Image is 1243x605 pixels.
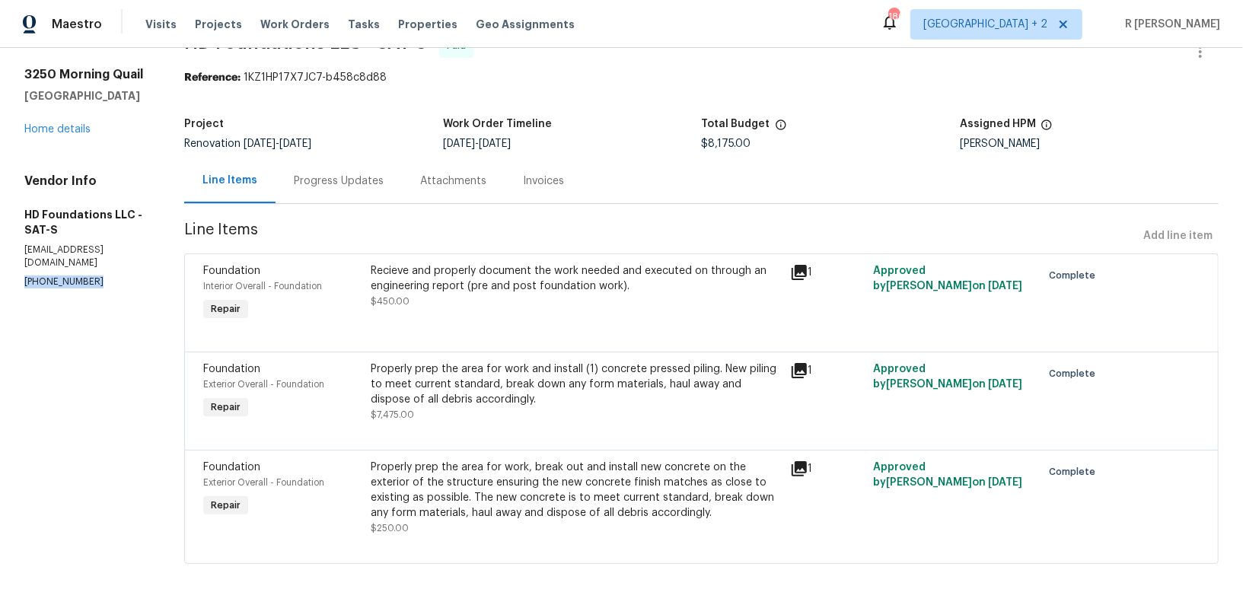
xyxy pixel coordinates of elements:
span: [DATE] [989,281,1023,291]
h5: Total Budget [702,119,770,129]
span: The hpm assigned to this work order. [1041,119,1053,139]
span: Exterior Overall - Foundation [203,380,324,389]
h5: Assigned HPM [960,119,1036,129]
span: [DATE] [443,139,475,149]
span: Foundation [203,266,260,276]
span: - [244,139,311,149]
span: Approved by [PERSON_NAME] on [874,364,1023,390]
h4: Vendor Info [24,174,148,189]
div: 1KZ1HP17X7JC7-b458c8d88 [184,70,1219,85]
div: 1 [790,361,865,380]
div: Line Items [202,173,257,188]
span: HD Foundations LLC - SAT-S [184,33,427,52]
span: Interior Overall - Foundation [203,282,322,291]
span: $8,175.00 [702,139,751,149]
span: Properties [398,17,457,32]
span: [DATE] [479,139,511,149]
span: [DATE] [279,139,311,149]
span: Repair [205,400,247,415]
span: [DATE] [989,379,1023,390]
div: Properly prep the area for work, break out and install new concrete on the exterior of the struct... [371,460,780,521]
span: [DATE] [244,139,276,149]
div: Progress Updates [294,174,384,189]
span: - [443,139,511,149]
span: Geo Assignments [476,17,575,32]
b: Reference: [184,72,241,83]
p: [PHONE_NUMBER] [24,275,148,288]
span: Projects [195,17,242,32]
span: [DATE] [989,477,1023,488]
span: Complete [1049,464,1101,479]
span: Work Orders [260,17,330,32]
div: 180 [888,9,899,24]
p: [EMAIL_ADDRESS][DOMAIN_NAME] [24,244,148,269]
span: Renovation [184,139,311,149]
h5: [GEOGRAPHIC_DATA] [24,88,148,103]
span: Repair [205,301,247,317]
span: Approved by [PERSON_NAME] on [874,266,1023,291]
span: Exterior Overall - Foundation [203,478,324,487]
span: Complete [1049,366,1101,381]
span: R [PERSON_NAME] [1119,17,1220,32]
span: $250.00 [371,524,409,533]
span: Maestro [52,17,102,32]
span: The total cost of line items that have been proposed by Opendoor. This sum includes line items th... [775,119,787,139]
div: Recieve and properly document the work needed and executed on through an engineering report (pre ... [371,263,780,294]
h5: Project [184,119,224,129]
div: Attachments [420,174,486,189]
div: Invoices [523,174,564,189]
div: [PERSON_NAME] [960,139,1219,149]
span: Repair [205,498,247,513]
h5: Work Order Timeline [443,119,552,129]
div: 1 [790,263,865,282]
span: Tasks [348,19,380,30]
div: 1 [790,460,865,478]
span: Approved by [PERSON_NAME] on [874,462,1023,488]
span: Complete [1049,268,1101,283]
span: $450.00 [371,297,410,306]
h5: HD Foundations LLC - SAT-S [24,207,148,237]
div: Properly prep the area for work and install (1) concrete pressed piling. New piling to meet curre... [371,361,780,407]
span: Line Items [184,222,1137,250]
h2: 3250 Morning Quail [24,67,148,82]
a: Home details [24,124,91,135]
span: $7,475.00 [371,410,414,419]
span: Foundation [203,364,260,374]
span: [GEOGRAPHIC_DATA] + 2 [923,17,1047,32]
span: Foundation [203,462,260,473]
span: Visits [145,17,177,32]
